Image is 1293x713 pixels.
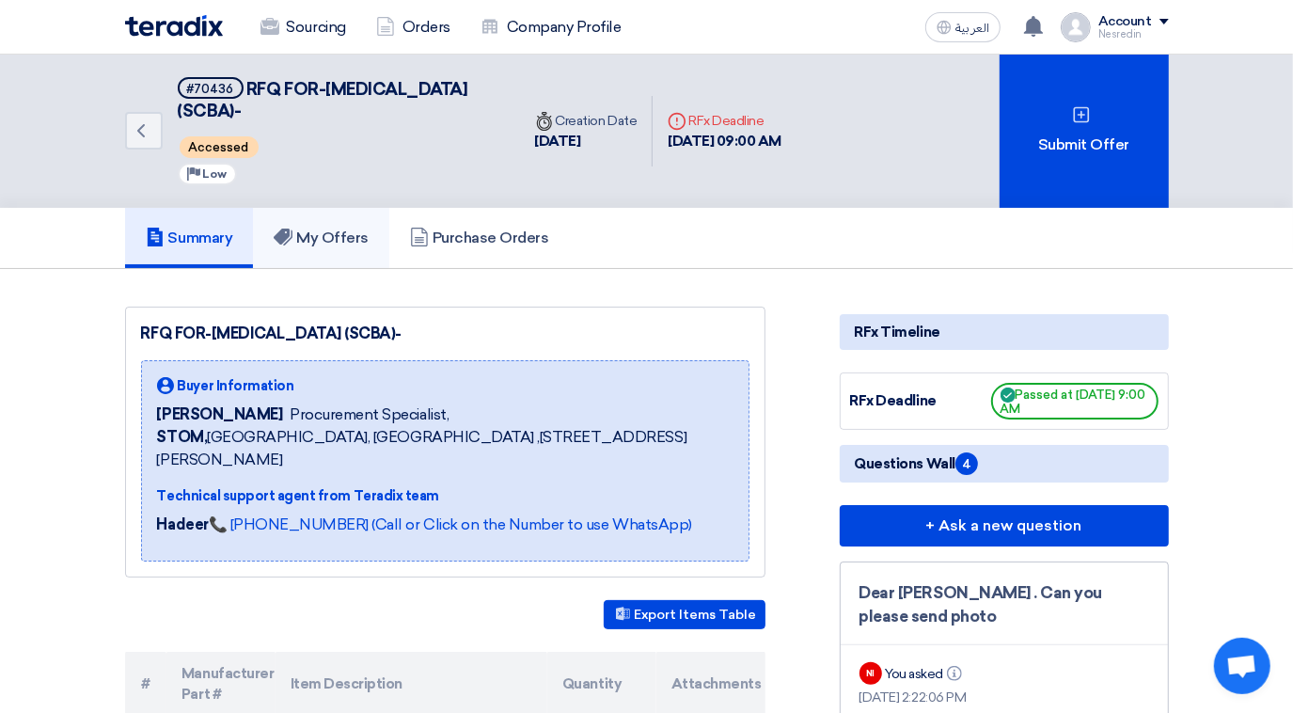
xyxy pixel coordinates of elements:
button: + Ask a new question [840,505,1169,547]
span: [GEOGRAPHIC_DATA], [GEOGRAPHIC_DATA] ,[STREET_ADDRESS][PERSON_NAME] [157,426,733,471]
a: Open chat [1214,638,1270,694]
div: [DATE] 09:00 AM [668,131,781,152]
h5: Purchase Orders [410,229,549,247]
span: 4 [955,452,978,475]
span: Buyer Information [178,376,294,396]
div: Technical support agent from Teradix team [157,486,733,506]
a: Company Profile [465,7,637,48]
span: RFQ FOR-[MEDICAL_DATA] (SCBA)- [178,79,468,121]
div: You asked [886,664,967,684]
div: Creation Date [535,111,638,131]
div: RFx Timeline [840,314,1169,350]
div: Dear [PERSON_NAME] . Can you please send photo [859,581,1149,629]
div: Nesredin [1098,29,1169,40]
div: RFQ FOR-[MEDICAL_DATA] (SCBA)- [141,323,749,345]
button: Export Items Table [604,600,765,629]
button: العربية [925,12,1001,42]
span: Procurement Specialist, [290,404,449,426]
div: Submit Offer [1000,55,1169,208]
span: Questions Wall [855,452,978,475]
div: RFx Deadline [850,390,991,412]
b: STOM, [157,428,208,446]
span: Low [203,167,228,181]
h5: Summary [146,229,233,247]
a: Orders [361,7,465,48]
span: [PERSON_NAME] [157,404,283,426]
span: العربية [955,22,989,35]
div: [DATE] [535,131,638,152]
span: Passed at [DATE] 9:00 AM [991,383,1159,420]
a: 📞 [PHONE_NUMBER] (Call or Click on the Number to use WhatsApp) [209,515,692,533]
img: Teradix logo [125,15,223,37]
img: profile_test.png [1061,12,1091,42]
div: RFx Deadline [668,111,781,131]
div: #70436 [187,83,234,95]
a: My Offers [253,208,389,268]
a: Purchase Orders [389,208,570,268]
h5: RFQ FOR-Self Contained Breathing Apparatus (SCBA)- [178,77,497,123]
div: [DATE] 2:22:06 PM [859,688,1149,707]
strong: Hadeer [157,515,209,533]
h5: My Offers [274,229,369,247]
div: NI [859,662,882,685]
span: Accessed [180,136,259,158]
a: Summary [125,208,254,268]
div: Account [1098,14,1152,30]
a: Sourcing [245,7,361,48]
